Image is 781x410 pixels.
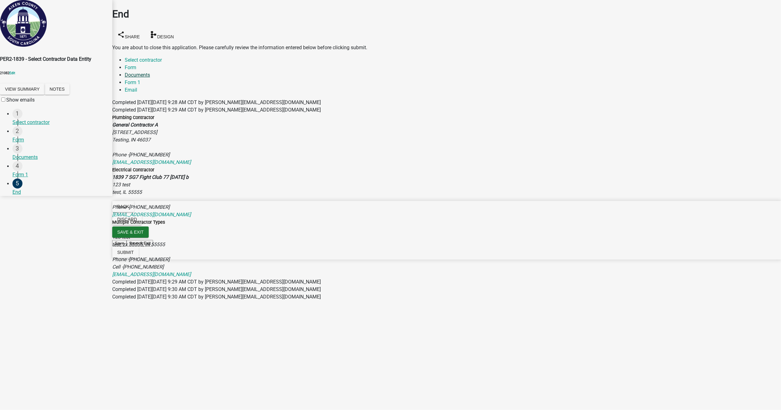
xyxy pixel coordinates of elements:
[123,264,164,270] span: [PHONE_NUMBER]
[12,119,107,126] div: Select contractor
[112,44,781,301] div: You are about to close this application. Please carefully review the information entered below be...
[125,64,136,70] a: Form
[125,87,137,93] a: Email
[112,271,191,277] a: [EMAIL_ADDRESS][DOMAIN_NAME]
[112,286,321,292] span: Completed [DATE][DATE] 9:30 AM CDT by [PERSON_NAME][EMAIL_ADDRESS][DOMAIN_NAME]
[112,294,321,300] span: Completed [DATE][DATE] 9:30 AM CDT by [PERSON_NAME][EMAIL_ADDRESS][DOMAIN_NAME]
[129,256,170,262] span: [PHONE_NUMBER]
[112,121,781,159] address: [STREET_ADDRESS] Testing, IN 46037
[45,83,70,95] button: Notes
[112,99,321,105] span: Completed [DATE][DATE] 9:28 AM CDT by [PERSON_NAME][EMAIL_ADDRESS][DOMAIN_NAME]
[112,226,781,271] address: 123 test test, zx 55555, IN 55555
[112,279,321,285] span: Completed [DATE][DATE] 9:29 AM CDT by [PERSON_NAME][EMAIL_ADDRESS][DOMAIN_NAME]
[112,226,149,238] button: Save & Exit
[157,34,174,39] span: Design
[12,154,107,161] div: Documents
[112,174,189,180] strong: 1839 7 SG7 Fight Club 77 [DATE] b
[112,28,145,42] button: shareShare
[112,167,154,173] label: Electrical Contractor
[12,109,22,119] div: 1
[125,57,162,63] a: Select contractor
[125,79,140,85] a: Form 1
[129,152,170,158] span: [PHONE_NUMBER]
[112,107,321,113] span: Completed [DATE][DATE] 9:29 AM CDT by [PERSON_NAME][EMAIL_ADDRESS][DOMAIN_NAME]
[117,204,129,209] span: Back
[112,247,139,258] button: Submit
[117,250,134,255] span: Submit
[150,31,157,38] i: schema
[112,201,134,212] button: Back
[12,144,22,154] div: 3
[112,174,781,211] address: 123 test test, IL 55555
[125,34,140,39] span: Share
[112,159,191,165] a: [EMAIL_ADDRESS][DOMAIN_NAME]
[12,136,107,144] div: Form
[112,122,158,128] strong: General Contractor A
[112,264,123,270] abbr: Cell -
[112,115,154,120] label: Plumbing Contractor
[12,161,22,171] div: 4
[9,71,15,75] wm-modal-confirm: Edit Application Number
[117,31,125,38] i: share
[145,28,179,42] button: schemaDesign
[112,256,129,262] abbr: Phone -
[129,204,170,210] span: [PHONE_NUMBER]
[117,230,144,235] span: Save & Exit
[112,152,129,158] abbr: Phone -
[12,126,22,136] div: 2
[112,214,142,225] button: Discard
[12,188,107,196] div: End
[112,226,146,232] strong: Test Test BSide
[45,87,70,93] wm-modal-confirm: Notes
[9,71,15,75] a: Edit
[112,7,781,21] h1: End
[12,179,22,188] div: 5
[125,72,150,78] a: Documents
[112,220,165,225] label: Multiple Contractor Types
[112,212,191,217] a: [EMAIL_ADDRESS][DOMAIN_NAME]
[12,171,107,179] div: Form 1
